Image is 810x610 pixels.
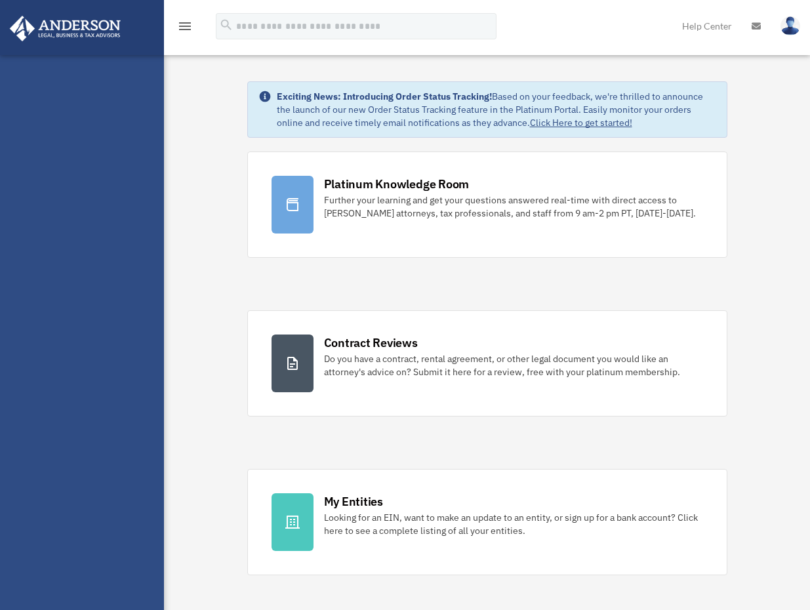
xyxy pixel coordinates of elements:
[247,310,727,417] a: Contract Reviews Do you have a contract, rental agreement, or other legal document you would like...
[324,493,383,510] div: My Entities
[324,511,703,537] div: Looking for an EIN, want to make an update to an entity, or sign up for a bank account? Click her...
[277,90,716,129] div: Based on your feedback, we're thrilled to announce the launch of our new Order Status Tracking fe...
[324,352,703,378] div: Do you have a contract, rental agreement, or other legal document you would like an attorney's ad...
[277,91,492,102] strong: Exciting News: Introducing Order Status Tracking!
[324,176,470,192] div: Platinum Knowledge Room
[177,23,193,34] a: menu
[6,16,125,41] img: Anderson Advisors Platinum Portal
[530,117,632,129] a: Click Here to get started!
[247,152,727,258] a: Platinum Knowledge Room Further your learning and get your questions answered real-time with dire...
[324,335,418,351] div: Contract Reviews
[780,16,800,35] img: User Pic
[247,469,727,575] a: My Entities Looking for an EIN, want to make an update to an entity, or sign up for a bank accoun...
[177,18,193,34] i: menu
[324,193,703,220] div: Further your learning and get your questions answered real-time with direct access to [PERSON_NAM...
[219,18,233,32] i: search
